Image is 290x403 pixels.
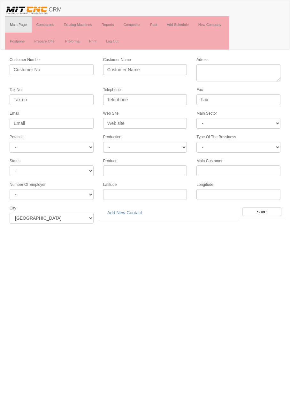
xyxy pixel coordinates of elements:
[196,134,236,140] label: Type Of The Bussiness
[196,182,213,187] label: Longitude
[84,33,101,49] a: Print
[103,118,187,129] input: Web site
[10,57,41,63] label: Customer Number
[5,33,29,49] a: Postpone
[97,17,119,33] a: Reports
[242,207,281,216] input: save
[196,87,203,93] label: Fax
[103,182,117,187] label: Latitude
[196,158,222,164] label: Main Customer
[103,207,146,218] a: Add New Contact
[196,94,280,105] input: Fax
[10,134,25,140] label: Potential
[29,33,60,49] a: Prepare Offer
[162,17,194,33] a: Add Schedule
[10,87,21,93] label: Tax No
[103,94,187,105] input: Telephone
[101,33,123,49] a: Log Out
[103,87,121,93] label: Telephone
[60,33,84,49] a: Proforma
[10,182,46,187] label: Number Of Employer
[59,17,97,33] a: Existing Machines
[194,17,226,33] a: New Company
[5,5,49,15] img: header.png
[196,57,208,63] label: Adress
[103,134,121,140] label: Production
[103,158,116,164] label: Product
[0,0,66,16] a: CRM
[118,17,145,33] a: Competitor
[32,17,59,33] a: Companies
[103,111,118,116] label: Web Site
[103,64,187,75] input: Customer Name
[5,17,32,33] a: Main Page
[145,17,162,33] a: Past
[196,111,217,116] label: Main Sector
[10,158,20,164] label: Status
[10,94,94,105] input: Tax no
[10,64,94,75] input: Customer No
[103,57,131,63] label: Customer Name
[10,111,19,116] label: Email
[10,118,94,129] input: Email
[10,206,16,211] label: City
